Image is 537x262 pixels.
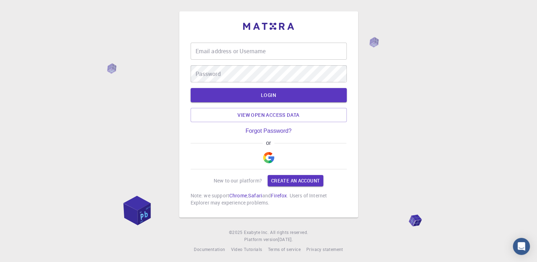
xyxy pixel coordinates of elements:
[214,177,262,184] p: New to our platform?
[248,192,262,199] a: Safari
[270,229,308,236] span: All rights reserved.
[229,229,244,236] span: © 2025
[246,128,292,134] a: Forgot Password?
[191,108,347,122] a: View open access data
[194,246,225,252] span: Documentation
[229,192,247,199] a: Chrome
[513,238,530,255] div: Open Intercom Messenger
[268,246,300,252] span: Terms of service
[231,246,262,253] a: Video Tutorials
[268,175,323,186] a: Create an account
[263,140,274,146] span: or
[278,236,293,242] span: [DATE] .
[244,229,269,236] a: Exabyte Inc.
[244,236,278,243] span: Platform version
[278,236,293,243] a: [DATE].
[263,152,274,163] img: Google
[194,246,225,253] a: Documentation
[231,246,262,252] span: Video Tutorials
[191,88,347,102] button: LOGIN
[306,246,343,253] a: Privacy statement
[244,229,269,235] span: Exabyte Inc.
[268,246,300,253] a: Terms of service
[191,192,347,206] p: Note: we support , and . Users of Internet Explorer may experience problems.
[271,192,287,199] a: Firefox
[306,246,343,252] span: Privacy statement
